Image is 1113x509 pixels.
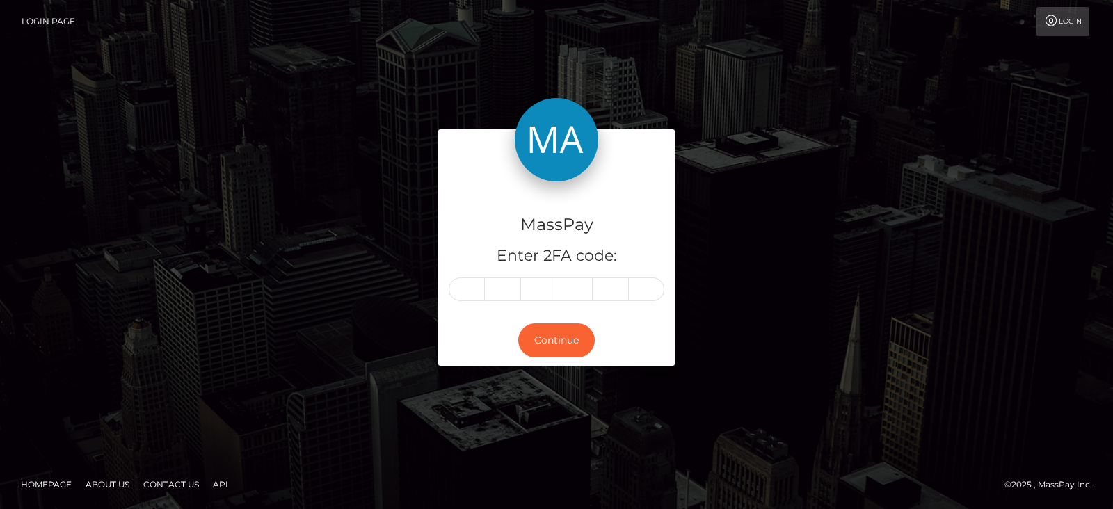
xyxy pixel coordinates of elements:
[1036,7,1089,36] a: Login
[515,98,598,181] img: MassPay
[22,7,75,36] a: Login Page
[518,323,595,357] button: Continue
[449,213,664,237] h4: MassPay
[1004,477,1103,492] div: © 2025 , MassPay Inc.
[207,474,234,495] a: API
[449,245,664,267] h5: Enter 2FA code:
[138,474,205,495] a: Contact Us
[80,474,135,495] a: About Us
[15,474,77,495] a: Homepage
